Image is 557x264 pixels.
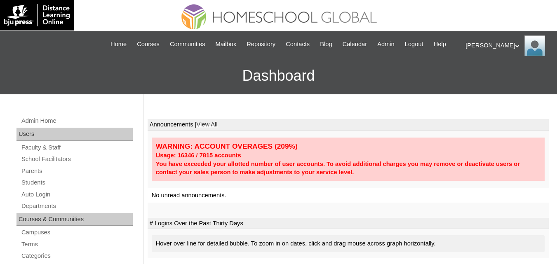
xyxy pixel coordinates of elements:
[106,40,131,49] a: Home
[343,40,367,49] span: Calendar
[405,40,423,49] span: Logout
[4,57,553,94] h3: Dashboard
[170,40,205,49] span: Communities
[286,40,310,49] span: Contacts
[242,40,280,49] a: Repository
[401,40,428,49] a: Logout
[320,40,332,49] span: Blog
[316,40,336,49] a: Blog
[247,40,275,49] span: Repository
[524,35,545,56] img: Ariane Ebuen
[152,235,545,252] div: Hover over line for detailed bubble. To zoom in on dates, click and drag mouse across graph horiz...
[133,40,164,49] a: Courses
[110,40,127,49] span: Home
[216,40,237,49] span: Mailbox
[212,40,241,49] a: Mailbox
[465,35,549,56] div: [PERSON_NAME]
[377,40,395,49] span: Admin
[166,40,209,49] a: Communities
[373,40,399,49] a: Admin
[156,160,541,177] div: You have exceeded your allotted number of user accounts. To avoid additional charges you may remo...
[156,142,541,151] div: WARNING: ACCOUNT OVERAGES (209%)
[338,40,371,49] a: Calendar
[16,213,133,226] div: Courses & Communities
[148,218,549,229] td: # Logins Over the Past Thirty Days
[430,40,450,49] a: Help
[21,166,133,176] a: Parents
[156,152,241,159] strong: Usage: 16346 / 7815 accounts
[434,40,446,49] span: Help
[21,143,133,153] a: Faculty & Staff
[148,188,549,203] td: No unread announcements.
[21,201,133,211] a: Departments
[21,239,133,250] a: Terms
[16,128,133,141] div: Users
[282,40,314,49] a: Contacts
[148,119,549,131] td: Announcements |
[21,154,133,164] a: School Facilitators
[137,40,160,49] span: Courses
[4,4,70,26] img: logo-white.png
[21,251,133,261] a: Categories
[21,227,133,238] a: Campuses
[21,116,133,126] a: Admin Home
[197,121,218,128] a: View All
[21,178,133,188] a: Students
[21,189,133,200] a: Auto Login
